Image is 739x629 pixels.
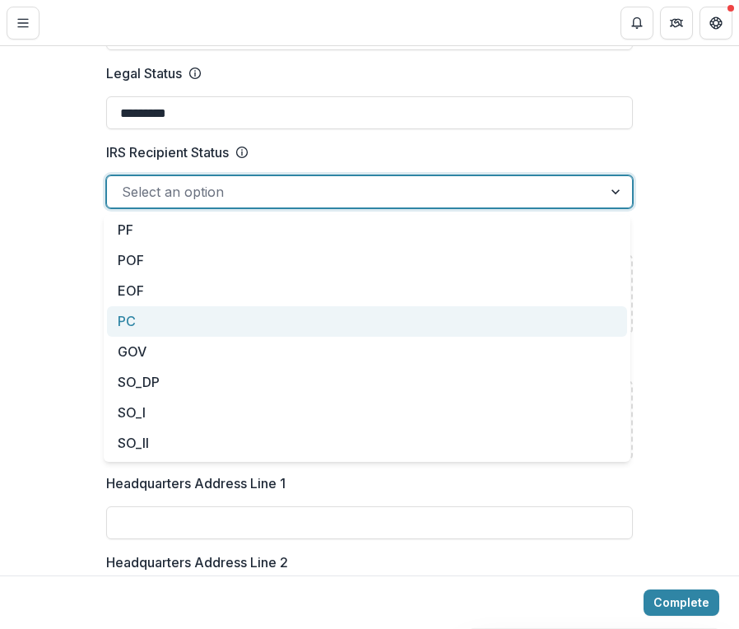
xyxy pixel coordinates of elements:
div: PC [107,306,627,337]
button: Get Help [699,7,732,40]
p: IRS Recipient Status [106,142,229,162]
div: EOF [107,276,627,306]
button: Complete [644,589,719,616]
div: SO_DP [107,367,627,398]
div: SO_I [107,398,627,428]
p: Headquarters Address Line 2 [106,552,288,572]
button: Notifications [620,7,653,40]
div: Select options list [104,215,630,462]
div: GOV [107,337,627,367]
button: Toggle Menu [7,7,40,40]
p: Headquarters Address Line 1 [106,473,286,493]
div: POF [107,245,627,276]
p: Legal Status [106,63,182,83]
div: SO_III_FI [107,459,627,489]
div: SO_II [107,428,627,459]
button: Partners [660,7,693,40]
div: PF [107,215,627,245]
